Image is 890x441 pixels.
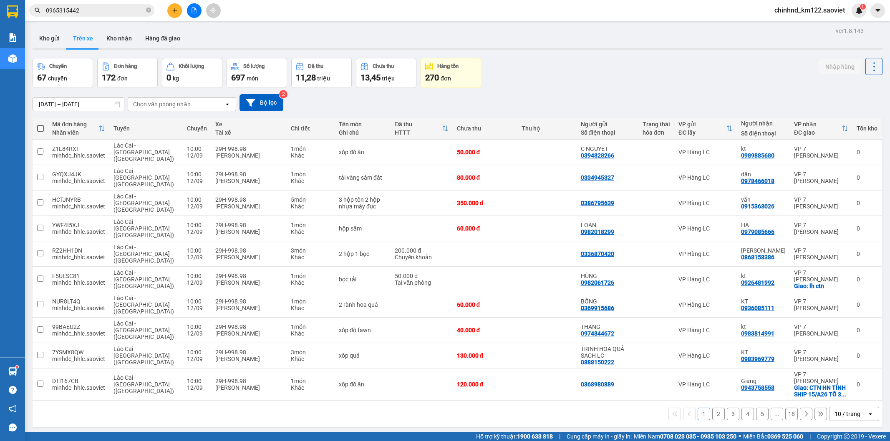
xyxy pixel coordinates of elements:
[187,254,207,261] div: 12/09
[857,352,877,359] div: 0
[395,273,448,279] div: 50.000 đ
[308,63,323,69] div: Đã thu
[794,196,848,210] div: VP 7 [PERSON_NAME]
[339,352,386,359] div: xốp quả
[457,200,514,206] div: 350.000 đ
[794,121,842,128] div: VP nhận
[215,330,282,337] div: [PERSON_NAME]
[16,366,18,368] sup: 1
[215,305,282,311] div: [PERSON_NAME]
[794,171,848,184] div: VP 7 [PERSON_NAME]
[581,129,634,136] div: Số điện thoại
[52,323,105,330] div: 99BAEU2Z
[457,352,514,359] div: 130.000 đ
[52,152,105,159] div: minhdc_hhlc.saoviet
[52,121,98,128] div: Mã đơn hàng
[187,273,207,279] div: 10:00
[113,295,174,315] span: Lào Cai - [GEOGRAPHIC_DATA] ([GEOGRAPHIC_DATA])
[291,356,330,362] div: Khác
[215,356,282,362] div: [PERSON_NAME]
[857,174,877,181] div: 0
[741,152,774,159] div: 0989885680
[794,269,848,283] div: VP 7 [PERSON_NAME]
[113,193,174,213] span: Lào Cai - [GEOGRAPHIC_DATA] ([GEOGRAPHIC_DATA])
[581,251,614,257] div: 0336870420
[52,247,105,254] div: RZ2HH1DN
[187,305,207,311] div: 12/09
[215,384,282,391] div: [PERSON_NAME]
[678,276,733,283] div: VP Hàng LC
[227,58,287,88] button: Số lượng697món
[52,171,105,178] div: GYQXJ4JK
[457,149,514,155] div: 50.000 đ
[517,433,553,440] strong: 1900 633 818
[855,7,863,14] img: icon-new-feature
[867,411,874,417] svg: open
[870,3,885,18] button: caret-down
[794,145,848,159] div: VP 7 [PERSON_NAME]
[113,168,174,188] span: Lào Cai - [GEOGRAPHIC_DATA] ([GEOGRAPHIC_DATA])
[741,305,774,311] div: 0936085111
[339,276,386,283] div: bọc tải
[421,58,481,88] button: Hàng tồn270đơn
[678,121,726,128] div: VP gửi
[291,273,330,279] div: 1 món
[33,28,66,48] button: Kho gửi
[187,171,207,178] div: 10:00
[240,94,283,111] button: Bộ lọc
[857,327,877,333] div: 0
[187,247,207,254] div: 10:00
[247,75,258,82] span: món
[9,386,17,394] span: question-circle
[291,254,330,261] div: Khác
[425,73,439,83] span: 270
[187,152,207,159] div: 12/09
[187,279,207,286] div: 12/09
[52,145,105,152] div: Z1L84RXI
[794,323,848,337] div: VP 7 [PERSON_NAME]
[166,73,171,83] span: 0
[215,121,282,128] div: Xe
[457,125,514,132] div: Chưa thu
[114,63,137,69] div: Đơn hàng
[790,118,852,140] th: Toggle SortBy
[678,327,733,333] div: VP Hàng LC
[9,405,17,413] span: notification
[794,247,848,261] div: VP 7 [PERSON_NAME]
[100,28,139,48] button: Kho nhận
[522,125,572,132] div: Thu hộ
[741,178,774,184] div: 0978466018
[52,203,105,210] div: minhdc_hhlc.saoviet
[581,279,614,286] div: 0982061726
[741,378,786,384] div: Giang
[52,298,105,305] div: NUR8LT4Q
[191,8,197,13] span: file-add
[215,228,282,235] div: [PERSON_NAME]
[741,408,754,420] button: 4
[861,4,864,10] span: 1
[187,222,207,228] div: 10:00
[187,356,207,362] div: 12/09
[857,225,877,232] div: 0
[581,298,634,305] div: BỐNG
[727,408,739,420] button: 3
[9,423,17,431] span: message
[581,121,634,128] div: Người gửi
[52,254,105,261] div: minhdc_hhlc.saoviet
[771,408,783,420] button: ...
[52,273,105,279] div: F5ULSC81
[678,129,726,136] div: ĐC lấy
[339,121,386,128] div: Tên món
[739,435,741,438] span: ⚪️
[66,28,100,48] button: Trên xe
[794,384,848,398] div: Giao: CTN HN TÍNH SHIP 15/A26 TỔ 3 PHƯỜNG NGHĨA ĐÔ
[113,346,174,366] span: Lào Cai - [GEOGRAPHIC_DATA] ([GEOGRAPHIC_DATA])
[231,73,245,83] span: 697
[215,378,282,384] div: 29H-998.98
[52,356,105,362] div: minhdc_hhlc.saoviet
[113,269,174,289] span: Lào Cai - [GEOGRAPHIC_DATA] ([GEOGRAPHIC_DATA])
[139,28,187,48] button: Hàng đã giao
[52,349,105,356] div: 7YSMX8QW
[643,121,670,128] div: Trạng thái
[382,75,395,82] span: triệu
